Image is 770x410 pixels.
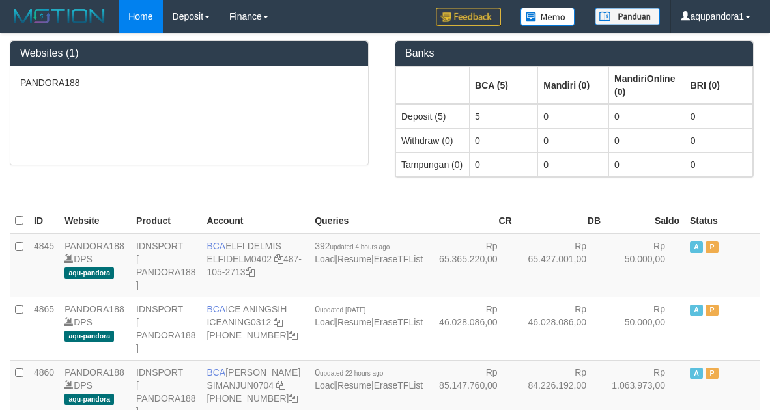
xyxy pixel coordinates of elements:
[517,234,606,297] td: Rp 65.427.001,00
[706,241,719,253] span: Paused
[690,368,703,379] span: Active
[428,234,517,297] td: Rp 65.365.220,00
[609,128,685,152] td: 0
[131,234,201,297] td: IDNSPORT [ PANDORA188 ]
[337,254,371,264] a: Resume
[201,234,309,297] td: ELFI DELMIS 487-105-2713
[320,307,365,314] span: updated [DATE]
[64,331,114,342] span: aqu-pandora
[609,152,685,176] td: 0
[337,317,371,327] a: Resume
[706,368,719,379] span: Paused
[131,208,201,234] th: Product
[609,66,685,104] th: Group: activate to sort column ascending
[207,380,274,390] a: SIMANJUN0704
[207,254,272,264] a: ELFIDELM0402
[207,317,271,327] a: ICEANING0312
[207,304,225,314] span: BCA
[315,241,423,264] span: | |
[337,380,371,390] a: Resume
[20,48,358,59] h3: Websites (1)
[685,152,752,176] td: 0
[289,330,298,340] a: Copy 5776579803 to clipboard
[595,8,660,25] img: panduan.png
[606,297,685,360] td: Rp 50.000,00
[64,304,124,314] a: PANDORA188
[428,208,517,234] th: CR
[470,128,538,152] td: 0
[29,297,59,360] td: 4865
[315,254,335,264] a: Load
[276,380,285,390] a: Copy SIMANJUN0704 to clipboard
[59,208,131,234] th: Website
[315,304,365,314] span: 0
[685,208,760,234] th: Status
[29,234,59,297] td: 4845
[405,48,743,59] h3: Banks
[64,267,114,279] span: aqu-pandora
[315,380,335,390] a: Load
[609,104,685,129] td: 0
[201,297,309,360] td: ICE ANINGSIH [PHONE_NUMBER]
[374,317,423,327] a: EraseTFList
[64,241,124,251] a: PANDORA188
[690,305,703,316] span: Active
[606,234,685,297] td: Rp 50.000,00
[207,367,225,377] span: BCA
[59,297,131,360] td: DPS
[470,152,538,176] td: 0
[29,208,59,234] th: ID
[685,66,752,104] th: Group: activate to sort column ascending
[201,208,309,234] th: Account
[315,241,390,251] span: 392
[396,104,470,129] td: Deposit (5)
[428,297,517,360] td: Rp 46.028.086,00
[396,152,470,176] td: Tampungan (0)
[320,370,383,377] span: updated 22 hours ago
[538,66,609,104] th: Group: activate to sort column ascending
[538,128,609,152] td: 0
[315,304,423,327] span: | |
[606,208,685,234] th: Saldo
[274,254,283,264] a: Copy ELFIDELM0402 to clipboard
[274,317,283,327] a: Copy ICEANING0312 to clipboard
[685,128,752,152] td: 0
[538,152,609,176] td: 0
[315,367,383,377] span: 0
[436,8,501,26] img: Feedback.jpg
[517,208,606,234] th: DB
[690,241,703,253] span: Active
[520,8,575,26] img: Button%20Memo.svg
[374,380,423,390] a: EraseTFList
[59,234,131,297] td: DPS
[315,317,335,327] a: Load
[396,128,470,152] td: Withdraw (0)
[289,393,298,403] a: Copy 5776579617 to clipboard
[131,297,201,360] td: IDNSPORT [ PANDORA188 ]
[20,76,358,89] p: PANDORA188
[246,267,255,277] a: Copy 4871052713 to clipboard
[330,243,390,251] span: updated 4 hours ago
[207,241,225,251] span: BCA
[10,7,109,26] img: MOTION_logo.png
[374,254,423,264] a: EraseTFList
[706,305,719,316] span: Paused
[64,367,124,377] a: PANDORA188
[309,208,428,234] th: Queries
[470,104,538,129] td: 5
[64,394,114,405] span: aqu-pandora
[517,297,606,360] td: Rp 46.028.086,00
[396,66,470,104] th: Group: activate to sort column ascending
[538,104,609,129] td: 0
[315,367,423,390] span: | |
[685,104,752,129] td: 0
[470,66,538,104] th: Group: activate to sort column ascending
